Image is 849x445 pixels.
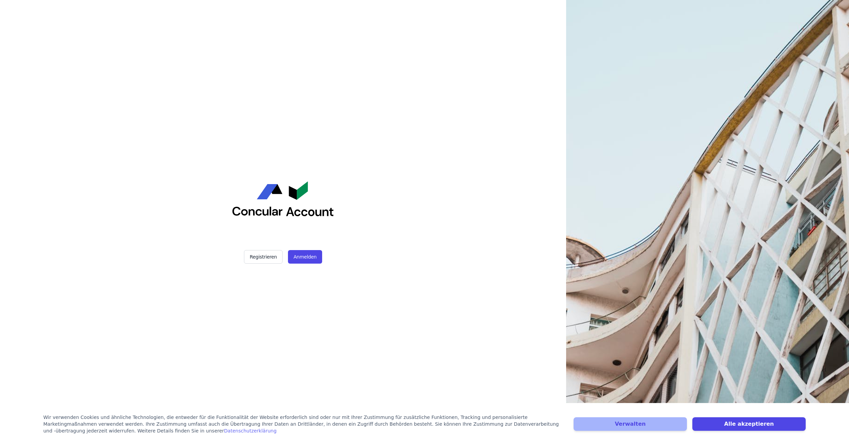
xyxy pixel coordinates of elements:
[288,250,322,264] button: Anmelden
[232,181,334,217] img: Concular
[692,417,806,431] button: Alle akzeptieren
[574,417,687,431] button: Verwalten
[224,428,276,433] a: Datenschutzerklärung
[244,250,283,264] button: Registrieren
[43,414,565,434] div: Wir verwenden Cookies und ähnliche Technologien, die entweder für die Funktionalität der Website ...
